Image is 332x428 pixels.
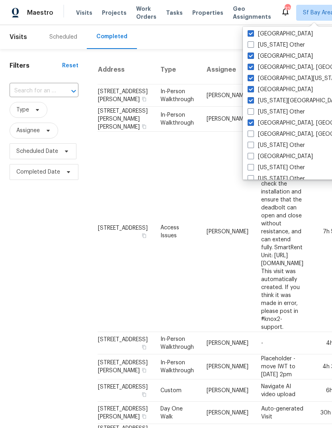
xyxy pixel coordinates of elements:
td: [STREET_ADDRESS] [98,379,154,402]
td: [PERSON_NAME] [200,332,255,354]
h1: Filters [10,62,62,70]
td: [PERSON_NAME] [200,132,255,332]
button: Copy Address [141,123,148,130]
td: Navigate AI video upload [255,379,310,402]
td: Auto-generated Visit [255,402,310,424]
td: [STREET_ADDRESS] [98,332,154,354]
span: Type [16,106,29,114]
label: [US_STATE] Other [248,108,305,116]
td: [STREET_ADDRESS][PERSON_NAME] [98,84,154,107]
label: [GEOGRAPHIC_DATA] [248,30,313,38]
span: Maestro [27,9,53,17]
td: [PERSON_NAME] [200,354,255,379]
div: 326 [285,5,290,13]
button: Copy Address [141,344,148,351]
td: [PERSON_NAME] [200,84,255,107]
button: Copy Address [141,391,148,398]
button: Copy Address [141,367,148,374]
td: [STREET_ADDRESS][PERSON_NAME] [98,402,154,424]
th: Address [98,55,154,84]
td: [PERSON_NAME] [200,402,255,424]
td: In-Person Walkthrough [154,107,200,132]
span: Scheduled Date [16,147,58,155]
span: Geo Assignments [233,5,271,21]
div: Completed [96,33,127,41]
td: [STREET_ADDRESS] [98,132,154,332]
div: Reset [62,62,78,70]
span: Properties [192,9,223,17]
td: [STREET_ADDRESS][PERSON_NAME][PERSON_NAME] [98,107,154,132]
td: - [255,332,310,354]
span: Completed Date [16,168,60,176]
label: [GEOGRAPHIC_DATA] [248,86,313,94]
button: Copy Address [141,96,148,103]
div: Scheduled [49,33,77,41]
label: [US_STATE] Other [248,141,305,149]
button: Copy Address [141,232,148,239]
td: The lock has jammed while unlocking several times in the last 24 hours. Please check the installa... [255,132,310,332]
th: Type [154,55,200,84]
button: Copy Address [141,413,148,420]
label: [GEOGRAPHIC_DATA] [248,152,313,160]
label: [GEOGRAPHIC_DATA] [248,52,313,60]
span: Work Orders [136,5,156,21]
td: Day One Walk [154,402,200,424]
td: Custom [154,379,200,402]
td: [PERSON_NAME] [200,379,255,402]
span: Projects [102,9,127,17]
td: [STREET_ADDRESS][PERSON_NAME] [98,354,154,379]
td: Access Issues [154,132,200,332]
span: Visits [76,9,92,17]
span: Assignee [16,127,40,135]
td: [PERSON_NAME] [200,107,255,132]
button: Open [68,86,79,97]
label: [US_STATE] Other [248,41,305,49]
label: [US_STATE] Other [248,164,305,172]
th: Assignee [200,55,255,84]
span: Visits [10,28,27,46]
td: In-Person Walkthrough [154,332,200,354]
td: In-Person Walkthrough [154,354,200,379]
span: Tasks [166,10,183,16]
td: Placeholder - move IWT to [DATE] 2pm [255,354,310,379]
input: Search for an address... [10,85,56,97]
label: [US_STATE] Other [248,175,305,183]
td: In-Person Walkthrough [154,84,200,107]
